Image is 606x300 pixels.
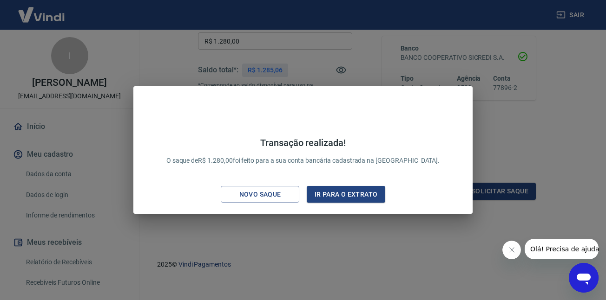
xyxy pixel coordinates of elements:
iframe: Fechar mensagem [502,241,521,259]
iframe: Mensagem da empresa [525,239,599,259]
button: Novo saque [221,186,299,203]
div: Novo saque [228,189,292,200]
iframe: Botão para abrir a janela de mensagens [569,263,599,293]
p: O saque de R$ 1.280,00 foi feito para a sua conta bancária cadastrada na [GEOGRAPHIC_DATA]. [166,137,440,166]
h4: Transação realizada! [166,137,440,148]
button: Ir para o extrato [307,186,385,203]
span: Olá! Precisa de ajuda? [6,6,78,14]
